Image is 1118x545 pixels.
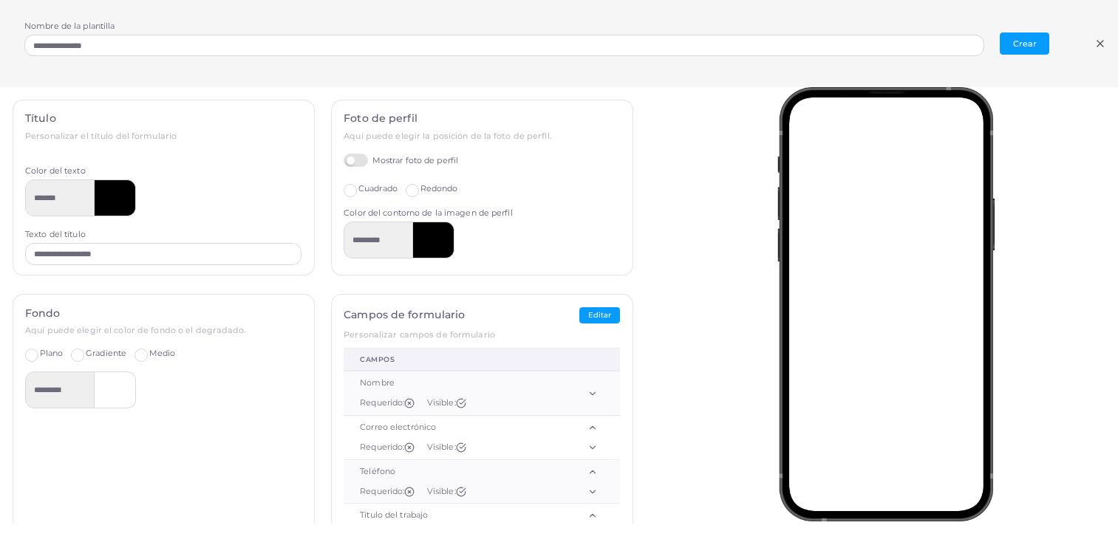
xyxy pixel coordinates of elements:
span: Medio [149,348,176,358]
h4: Campos de formulario [344,309,465,321]
span: Requerido: [360,397,415,408]
span: Requerido: [360,486,415,496]
span: Cuadrado [358,183,398,193]
label: Texto del título [25,229,86,241]
h4: Fondo [25,307,301,320]
div: Correo electrónico [360,422,548,433]
div: Teléfono [360,466,548,478]
span: Visible: [427,442,466,452]
span: Redondo [420,183,458,193]
h4: Foto de perfil [344,112,620,125]
span: Visible: [427,486,466,496]
span: Plano [40,348,64,358]
label: Mostrar foto de perfil [344,154,458,168]
span: Gradiente [86,348,126,358]
label: Nombre de la plantilla [24,21,115,32]
button: Editar [579,307,620,324]
div: Nombre [360,377,548,389]
h6: Aquí puede elegir el color de fondo o el degradado. [25,326,301,335]
button: Crear [1000,32,1049,55]
th: Orden [565,348,621,371]
label: Color del texto [25,165,86,177]
label: Color del contorno de la imagen de perfil [344,208,513,219]
span: Visible: [427,397,466,408]
div: Título del trabajo [360,510,548,521]
h6: Aquí puede elegir la posición de la foto de perfil. [344,131,620,141]
h6: Personalizar el título del formulario [25,131,301,141]
span: Requerido: [360,442,415,452]
h6: Personalizar campos de formulario [344,330,620,340]
h4: Título [25,112,301,125]
div: Campos [360,354,548,365]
